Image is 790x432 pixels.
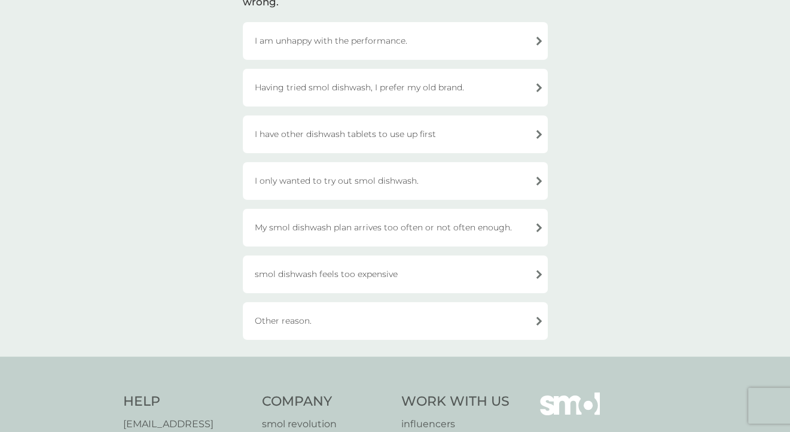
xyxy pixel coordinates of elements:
[243,302,548,340] div: Other reason.
[243,69,548,107] div: Having tried smol dishwash, I prefer my old brand.
[243,115,548,153] div: I have other dishwash tablets to use up first
[243,209,548,247] div: My smol dishwash plan arrives too often or not often enough.
[401,416,510,432] a: influencers
[243,162,548,200] div: I only wanted to try out smol dishwash.
[401,393,510,411] h4: Work With Us
[243,255,548,293] div: smol dishwash feels too expensive
[262,393,389,411] h4: Company
[262,416,389,432] a: smol revolution
[123,393,251,411] h4: Help
[243,22,548,60] div: I am unhappy with the performance.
